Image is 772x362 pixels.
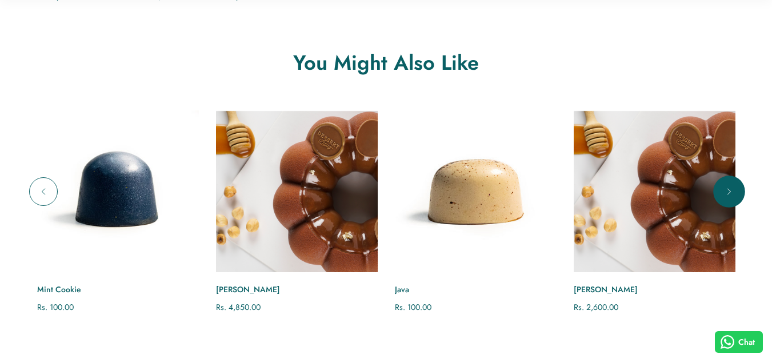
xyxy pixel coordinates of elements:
[29,177,58,206] button: Previous
[715,177,743,206] button: Next
[216,284,378,296] a: [PERSON_NAME]
[574,301,618,313] span: Rs. 2,600.00
[216,110,378,272] a: Nocciola Caramel
[574,284,735,296] a: [PERSON_NAME]
[738,336,755,348] span: Chat
[37,110,199,272] a: Mint Cookie
[216,301,261,313] span: Rs. 4,850.00
[38,49,735,76] h2: You Might Also Like
[395,284,557,296] a: Java
[37,301,74,313] span: Rs. 100.00
[37,284,199,296] a: Mint Cookie
[395,110,557,272] a: Java
[715,331,763,353] button: Chat
[395,301,431,313] span: Rs. 100.00
[574,110,735,272] a: Nocciola Caramel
